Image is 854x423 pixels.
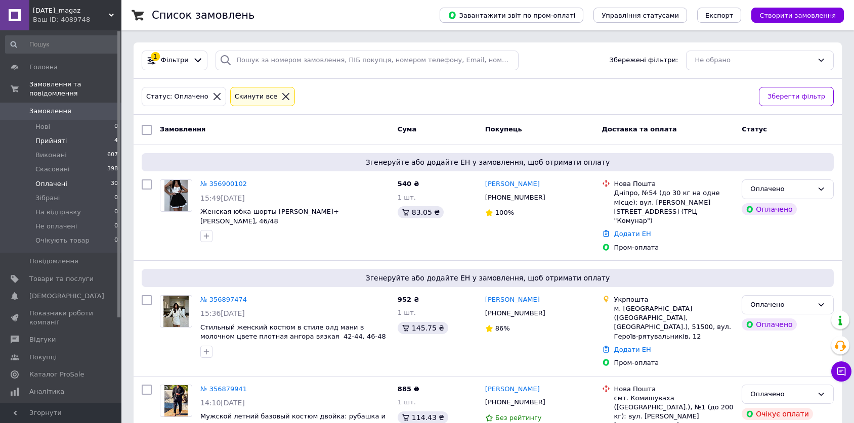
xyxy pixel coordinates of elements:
span: Збережені фільтри: [610,56,678,65]
span: Каталог ProSale [29,370,84,379]
span: Згенеруйте або додайте ЕН у замовлення, щоб отримати оплату [146,157,830,167]
div: Нова Пошта [614,385,734,394]
img: Фото товару [164,180,188,211]
div: Дніпро, №54 (до 30 кг на одне місце): вул. [PERSON_NAME][STREET_ADDRESS] (ТРЦ "Комунар") [614,189,734,225]
span: Показники роботи компанії [29,309,94,327]
h1: Список замовлень [152,9,254,21]
span: Доставка та оплата [602,125,677,133]
button: Чат з покупцем [831,361,851,382]
a: Фото товару [160,385,192,417]
span: 15:49[DATE] [200,194,245,202]
span: Аналітика [29,387,64,396]
span: 100% [495,209,514,216]
span: Експорт [705,12,734,19]
a: № 356900102 [200,180,247,187]
img: Фото товару [164,385,188,416]
span: 0 [114,194,118,203]
div: Cкинути все [233,91,280,102]
div: Очікує оплати [742,408,813,420]
a: № 356897474 [200,296,247,303]
span: Стильный женский костюм в стиле олд мани в молочном цвете плотная ангора вязкая 42-44, 46-48 [200,323,386,341]
a: № 356879941 [200,385,247,393]
a: Створити замовлення [741,11,844,19]
a: Фото товару [160,295,192,327]
div: 145.75 ₴ [398,322,448,334]
button: Експорт [697,8,742,23]
span: 15:36[DATE] [200,309,245,317]
div: м. [GEOGRAPHIC_DATA] ([GEOGRAPHIC_DATA], [GEOGRAPHIC_DATA].), 51500, вул. Героїв-рятувальників, 12 [614,304,734,341]
span: 885 ₴ [398,385,419,393]
a: Фото товару [160,179,192,212]
span: 30 [111,179,118,189]
span: 607 [107,151,118,160]
div: [PHONE_NUMBER] [483,307,547,320]
span: Фільтри [161,56,189,65]
button: Зберегти фільтр [759,87,834,107]
span: Прийняті [35,136,67,146]
div: Пром-оплата [614,358,734,367]
span: 14:10[DATE] [200,399,245,407]
span: Не оплачені [35,222,77,231]
span: Відгуки [29,335,56,344]
div: Нова Пошта [614,179,734,189]
span: Покупець [485,125,522,133]
span: 0 [114,222,118,231]
span: Замовлення [160,125,205,133]
span: [DEMOGRAPHIC_DATA] [29,292,104,301]
span: Повідомлення [29,257,78,266]
span: Згенеруйте або додайте ЕН у замовлення, щоб отримати оплату [146,273,830,283]
div: [PHONE_NUMBER] [483,396,547,409]
span: Оплачені [35,179,67,189]
a: [PERSON_NAME] [485,179,540,189]
span: 4 [114,136,118,146]
span: Нові [35,122,50,131]
span: 540 ₴ [398,180,419,187]
div: Ваш ID: 4089748 [33,15,121,24]
span: 0 [114,122,118,131]
span: Cума [398,125,416,133]
span: Статус [742,125,767,133]
span: 1 шт. [398,194,416,201]
span: Скасовані [35,165,70,174]
span: Замовлення [29,107,71,116]
span: Головна [29,63,58,72]
span: Покупці [29,353,57,362]
span: 0 [114,208,118,217]
button: Управління статусами [593,8,687,23]
div: Оплачено [750,184,813,195]
input: Пошук [5,35,119,54]
span: 398 [107,165,118,174]
span: 0 [114,236,118,245]
div: Оплачено [742,203,796,215]
div: Не обрано [695,55,813,66]
a: Додати ЕН [614,346,651,353]
span: На відправку [35,208,81,217]
div: Оплачено [750,389,813,400]
span: 1 шт. [398,309,416,316]
div: [PHONE_NUMBER] [483,191,547,204]
a: [PERSON_NAME] [485,385,540,394]
span: Semik_magaz [33,6,109,15]
div: Статус: Оплачено [144,91,210,102]
span: Виконані [35,151,67,160]
span: 1 шт. [398,398,416,406]
div: Оплачено [742,318,796,331]
input: Пошук за номером замовлення, ПІБ покупця, номером телефону, Email, номером накладної [216,51,519,70]
span: Зберегти фільтр [767,91,825,102]
div: Пром-оплата [614,243,734,252]
span: Зібрані [35,194,60,203]
div: 83.05 ₴ [398,206,444,218]
span: Завантажити звіт по пром-оплаті [448,11,575,20]
span: Очікують товар [35,236,90,245]
span: 952 ₴ [398,296,419,303]
div: Укрпошта [614,295,734,304]
span: Створити замовлення [759,12,836,19]
a: Женская юбка-шорты [PERSON_NAME]+[PERSON_NAME], 46/48 [200,208,339,225]
button: Завантажити звіт по пром-оплаті [440,8,583,23]
button: Створити замовлення [751,8,844,23]
a: Додати ЕН [614,230,651,238]
span: Замовлення та повідомлення [29,80,121,98]
span: Управління статусами [602,12,679,19]
span: Без рейтингу [495,414,542,421]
